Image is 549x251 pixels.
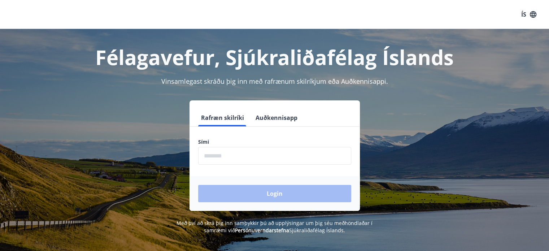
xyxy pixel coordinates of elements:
[253,109,300,126] button: Auðkennisapp
[517,8,540,21] button: ÍS
[235,227,289,234] a: Persónuverndarstefna
[198,138,351,146] label: Sími
[161,77,388,86] span: Vinsamlegast skráðu þig inn með rafrænum skilríkjum eða Auðkennisappi.
[23,43,526,71] h1: Félagavefur, Sjúkraliðafélag Íslands
[177,220,372,234] span: Með því að skrá þig inn samþykkir þú að upplýsingar um þig séu meðhöndlaðar í samræmi við Sjúkral...
[198,109,247,126] button: Rafræn skilríki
